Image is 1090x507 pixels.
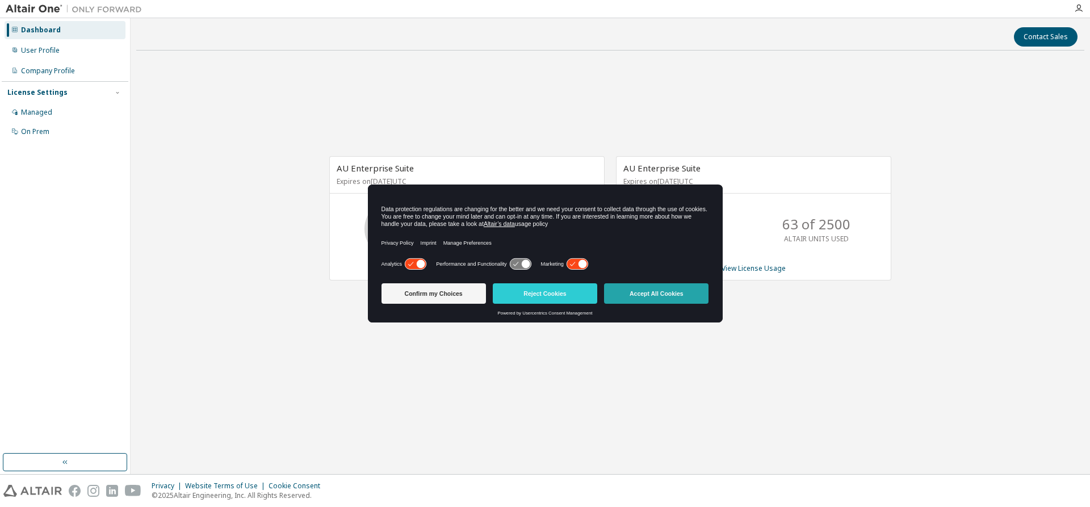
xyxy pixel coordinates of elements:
p: 63 of 2500 [782,215,850,234]
img: instagram.svg [87,485,99,497]
p: © 2025 Altair Engineering, Inc. All Rights Reserved. [152,491,327,500]
div: Managed [21,108,52,117]
div: Cookie Consent [269,481,327,491]
p: ALTAIR UNITS USED [784,234,849,244]
div: Privacy [152,481,185,491]
div: User Profile [21,46,60,55]
img: Altair One [6,3,148,15]
span: AU Enterprise Suite [623,162,701,174]
p: Expires on [DATE] UTC [623,177,881,186]
a: View License Usage [722,263,786,273]
div: Dashboard [21,26,61,35]
div: License Settings [7,88,68,97]
p: Expires on [DATE] UTC [337,177,594,186]
img: facebook.svg [69,485,81,497]
div: On Prem [21,127,49,136]
img: youtube.svg [125,485,141,497]
img: altair_logo.svg [3,485,62,497]
div: Company Profile [21,66,75,76]
div: Website Terms of Use [185,481,269,491]
button: Contact Sales [1014,27,1078,47]
span: AU Enterprise Suite [337,162,414,174]
img: linkedin.svg [106,485,118,497]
